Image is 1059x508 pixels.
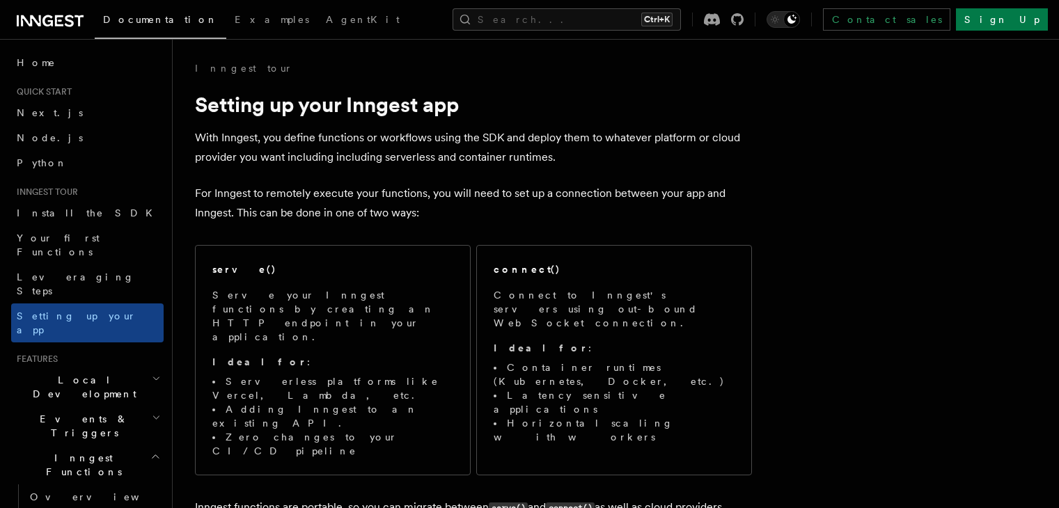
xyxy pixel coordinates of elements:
[212,430,453,458] li: Zero changes to your CI/CD pipeline
[212,356,307,367] strong: Ideal for
[11,373,152,401] span: Local Development
[235,14,309,25] span: Examples
[17,107,83,118] span: Next.js
[494,360,735,388] li: Container runtimes (Kubernetes, Docker, etc.)
[494,341,735,355] p: :
[11,451,150,479] span: Inngest Functions
[212,262,276,276] h2: serve()
[195,184,752,223] p: For Inngest to remotely execute your functions, you will need to set up a connection between your...
[11,200,164,225] a: Install the SDK
[17,310,136,335] span: Setting up your app
[494,262,560,276] h2: connect()
[17,132,83,143] span: Node.js
[317,4,408,38] a: AgentKit
[11,50,164,75] a: Home
[11,186,78,198] span: Inngest tour
[11,86,72,97] span: Quick start
[823,8,950,31] a: Contact sales
[226,4,317,38] a: Examples
[195,92,752,117] h1: Setting up your Inngest app
[17,207,161,219] span: Install the SDK
[11,225,164,264] a: Your first Functions
[212,288,453,344] p: Serve your Inngest functions by creating an HTTP endpoint in your application.
[11,354,58,365] span: Features
[476,245,752,475] a: connect()Connect to Inngest's servers using out-bound WebSocket connection.Ideal for:Container ru...
[212,355,453,369] p: :
[494,416,735,444] li: Horizontal scaling with workers
[195,245,471,475] a: serve()Serve your Inngest functions by creating an HTTP endpoint in your application.Ideal for:Se...
[17,232,100,257] span: Your first Functions
[494,342,588,354] strong: Ideal for
[11,303,164,342] a: Setting up your app
[195,61,292,75] a: Inngest tour
[212,402,453,430] li: Adding Inngest to an existing API.
[641,13,673,26] kbd: Ctrl+K
[17,56,56,70] span: Home
[11,406,164,445] button: Events & Triggers
[326,14,400,25] span: AgentKit
[11,412,152,440] span: Events & Triggers
[212,374,453,402] li: Serverless platforms like Vercel, Lambda, etc.
[494,288,735,330] p: Connect to Inngest's servers using out-bound WebSocket connection.
[17,157,68,168] span: Python
[11,264,164,303] a: Leveraging Steps
[11,445,164,484] button: Inngest Functions
[956,8,1048,31] a: Sign Up
[95,4,226,39] a: Documentation
[11,125,164,150] a: Node.js
[767,11,800,28] button: Toggle dark mode
[17,271,134,296] span: Leveraging Steps
[103,14,218,25] span: Documentation
[195,128,752,167] p: With Inngest, you define functions or workflows using the SDK and deploy them to whatever platfor...
[11,150,164,175] a: Python
[453,8,681,31] button: Search...Ctrl+K
[494,388,735,416] li: Latency sensitive applications
[11,367,164,406] button: Local Development
[30,491,173,502] span: Overview
[11,100,164,125] a: Next.js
